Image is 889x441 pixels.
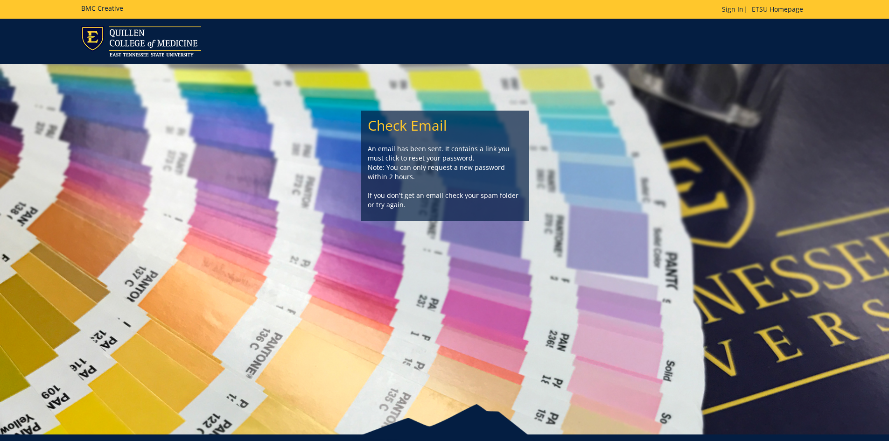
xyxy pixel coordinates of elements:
p: An email has been sent. It contains a link you must click to reset your password. Note: You can o... [368,144,522,210]
h5: BMC Creative [81,5,123,12]
a: ETSU Homepage [747,5,808,14]
h2: Check Email [368,118,522,133]
img: ETSU logo [81,26,201,56]
a: Sign In [722,5,743,14]
p: | [722,5,808,14]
